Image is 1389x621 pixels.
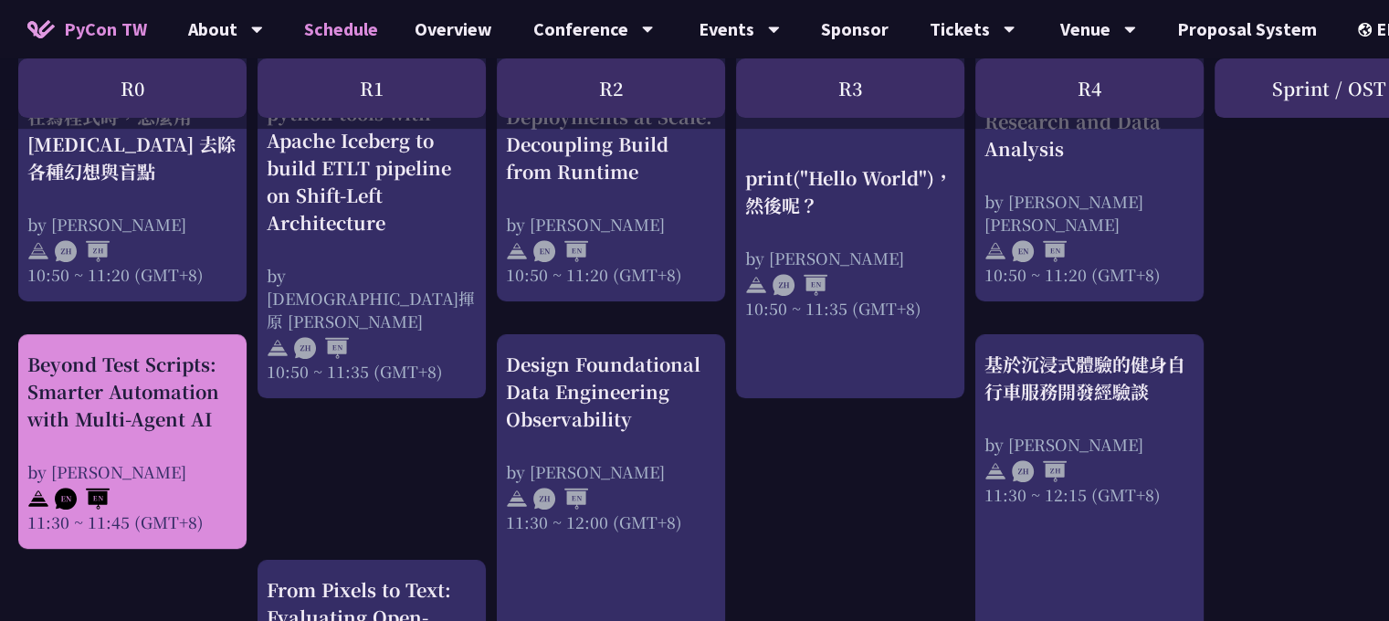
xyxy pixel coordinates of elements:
img: svg+xml;base64,PHN2ZyB4bWxucz0iaHR0cDovL3d3dy53My5vcmcvMjAwMC9zdmciIHdpZHRoPSIyNCIgaGVpZ2h0PSIyNC... [506,240,528,262]
div: R1 [258,58,486,118]
div: R0 [18,58,247,118]
img: svg+xml;base64,PHN2ZyB4bWxucz0iaHR0cDovL3d3dy53My5vcmcvMjAwMC9zdmciIHdpZHRoPSIyNCIgaGVpZ2h0PSIyNC... [506,488,528,510]
div: by [PERSON_NAME] [PERSON_NAME] [984,190,1194,236]
div: 10:50 ~ 11:20 (GMT+8) [27,263,237,286]
a: How to integrate python tools with Apache Iceberg to build ETLT pipeline on Shift-Left Architectu... [267,26,477,336]
div: by [PERSON_NAME] [506,213,716,236]
a: Design Foundational Data Engineering Observability by [PERSON_NAME] 11:30 ~ 12:00 (GMT+8) [506,351,716,533]
img: Locale Icon [1358,23,1376,37]
img: Home icon of PyCon TW 2025 [27,20,55,38]
div: 10:50 ~ 11:35 (GMT+8) [267,360,477,383]
div: R2 [497,58,725,118]
img: svg+xml;base64,PHN2ZyB4bWxucz0iaHR0cDovL3d3dy53My5vcmcvMjAwMC9zdmciIHdpZHRoPSIyNCIgaGVpZ2h0PSIyNC... [984,240,1006,262]
div: 請來的 AI Agent 同事們在寫程式時，怎麼用 [MEDICAL_DATA] 去除各種幻想與盲點 [27,76,237,185]
div: R3 [736,58,964,118]
a: Maintainable Python Deployments at Scale: Decoupling Build from Runtime by [PERSON_NAME] 10:50 ~ ... [506,26,716,236]
img: svg+xml;base64,PHN2ZyB4bWxucz0iaHR0cDovL3d3dy53My5vcmcvMjAwMC9zdmciIHdpZHRoPSIyNCIgaGVpZ2h0PSIyNC... [27,488,49,510]
div: Beyond Test Scripts: Smarter Automation with Multi-Agent AI [27,351,237,433]
img: ENEN.5a408d1.svg [55,488,110,510]
div: by [PERSON_NAME] [984,433,1194,456]
img: svg+xml;base64,PHN2ZyB4bWxucz0iaHR0cDovL3d3dy53My5vcmcvMjAwMC9zdmciIHdpZHRoPSIyNCIgaGVpZ2h0PSIyNC... [984,460,1006,482]
img: svg+xml;base64,PHN2ZyB4bWxucz0iaHR0cDovL3d3dy53My5vcmcvMjAwMC9zdmciIHdpZHRoPSIyNCIgaGVpZ2h0PSIyNC... [745,275,767,297]
div: by [PERSON_NAME] [745,247,955,269]
div: 基於沉浸式體驗的健身自行車服務開發經驗談 [984,351,1194,405]
div: Design Foundational Data Engineering Observability [506,351,716,433]
div: by [PERSON_NAME] [27,213,237,236]
div: 10:50 ~ 11:20 (GMT+8) [506,263,716,286]
img: ZHEN.371966e.svg [773,275,827,297]
a: Beyond Test Scripts: Smarter Automation with Multi-Agent AI by [PERSON_NAME] 11:30 ~ 11:45 (GMT+8) [27,351,237,533]
a: print("Hello World")，然後呢？ by [PERSON_NAME] 10:50 ~ 11:35 (GMT+8) [745,26,955,181]
div: 10:50 ~ 11:20 (GMT+8) [984,263,1194,286]
div: Maintainable Python Deployments at Scale: Decoupling Build from Runtime [506,76,716,185]
a: 請來的 AI Agent 同事們在寫程式時，怎麼用 [MEDICAL_DATA] 去除各種幻想與盲點 by [PERSON_NAME] 10:50 ~ 11:20 (GMT+8) [27,26,237,236]
a: Exploring NASA's Use of Python: Applications in Space Research and Data Analysis by [PERSON_NAME]... [984,26,1194,286]
img: ZHEN.371966e.svg [533,488,588,510]
div: 11:30 ~ 12:00 (GMT+8) [506,510,716,533]
a: PyCon TW [9,6,165,52]
img: ZHEN.371966e.svg [294,338,349,360]
div: by [PERSON_NAME] [27,460,237,483]
div: print("Hello World")，然後呢？ [745,164,955,219]
div: 11:30 ~ 12:15 (GMT+8) [984,483,1194,506]
span: PyCon TW [64,16,147,43]
img: ZHZH.38617ef.svg [55,240,110,262]
img: ENEN.5a408d1.svg [1012,240,1067,262]
div: 10:50 ~ 11:35 (GMT+8) [745,297,955,320]
div: by [PERSON_NAME] [506,460,716,483]
img: ENEN.5a408d1.svg [533,240,588,262]
div: How to integrate python tools with Apache Iceberg to build ETLT pipeline on Shift-Left Architecture [267,72,477,237]
div: 11:30 ~ 11:45 (GMT+8) [27,510,237,533]
div: R4 [975,58,1204,118]
img: svg+xml;base64,PHN2ZyB4bWxucz0iaHR0cDovL3d3dy53My5vcmcvMjAwMC9zdmciIHdpZHRoPSIyNCIgaGVpZ2h0PSIyNC... [267,338,289,360]
a: 基於沉浸式體驗的健身自行車服務開發經驗談 by [PERSON_NAME] 11:30 ~ 12:15 (GMT+8) [984,351,1194,506]
img: ZHZH.38617ef.svg [1012,460,1067,482]
div: by [DEMOGRAPHIC_DATA]揮原 [PERSON_NAME] [267,264,477,332]
img: svg+xml;base64,PHN2ZyB4bWxucz0iaHR0cDovL3d3dy53My5vcmcvMjAwMC9zdmciIHdpZHRoPSIyNCIgaGVpZ2h0PSIyNC... [27,240,49,262]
